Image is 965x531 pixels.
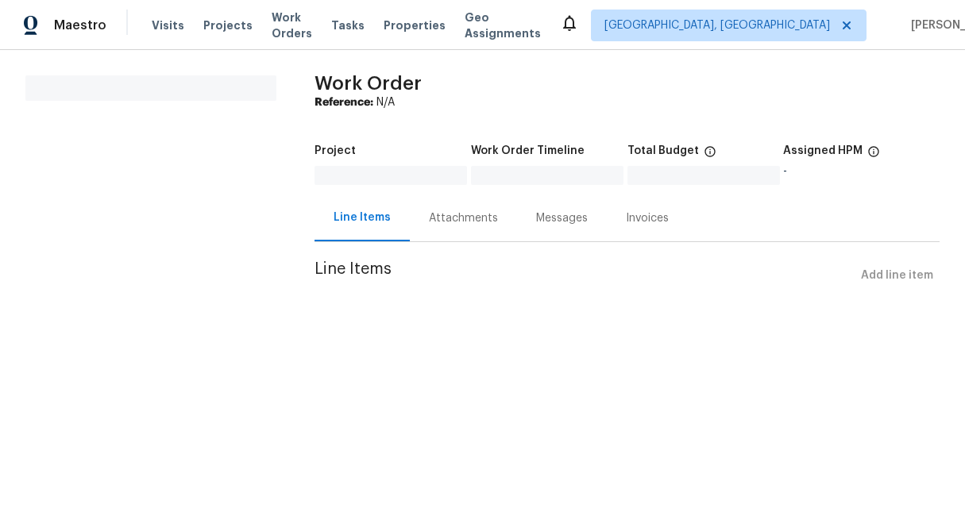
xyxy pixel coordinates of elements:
h5: Work Order Timeline [471,145,585,156]
span: Geo Assignments [465,10,541,41]
span: The hpm assigned to this work order. [867,145,880,166]
span: Line Items [315,261,855,291]
div: Messages [536,210,588,226]
h5: Total Budget [627,145,699,156]
span: Visits [152,17,184,33]
span: Work Order [315,74,422,93]
span: The total cost of line items that have been proposed by Opendoor. This sum includes line items th... [704,145,716,166]
h5: Project [315,145,356,156]
span: Work Orders [272,10,312,41]
div: N/A [315,94,940,110]
div: Invoices [626,210,669,226]
span: Maestro [54,17,106,33]
span: [GEOGRAPHIC_DATA], [GEOGRAPHIC_DATA] [604,17,830,33]
div: Attachments [429,210,498,226]
div: Line Items [334,210,391,225]
span: Projects [203,17,253,33]
h5: Assigned HPM [783,145,863,156]
span: Properties [384,17,446,33]
div: - [783,166,940,177]
b: Reference: [315,97,373,108]
span: Tasks [331,20,365,31]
